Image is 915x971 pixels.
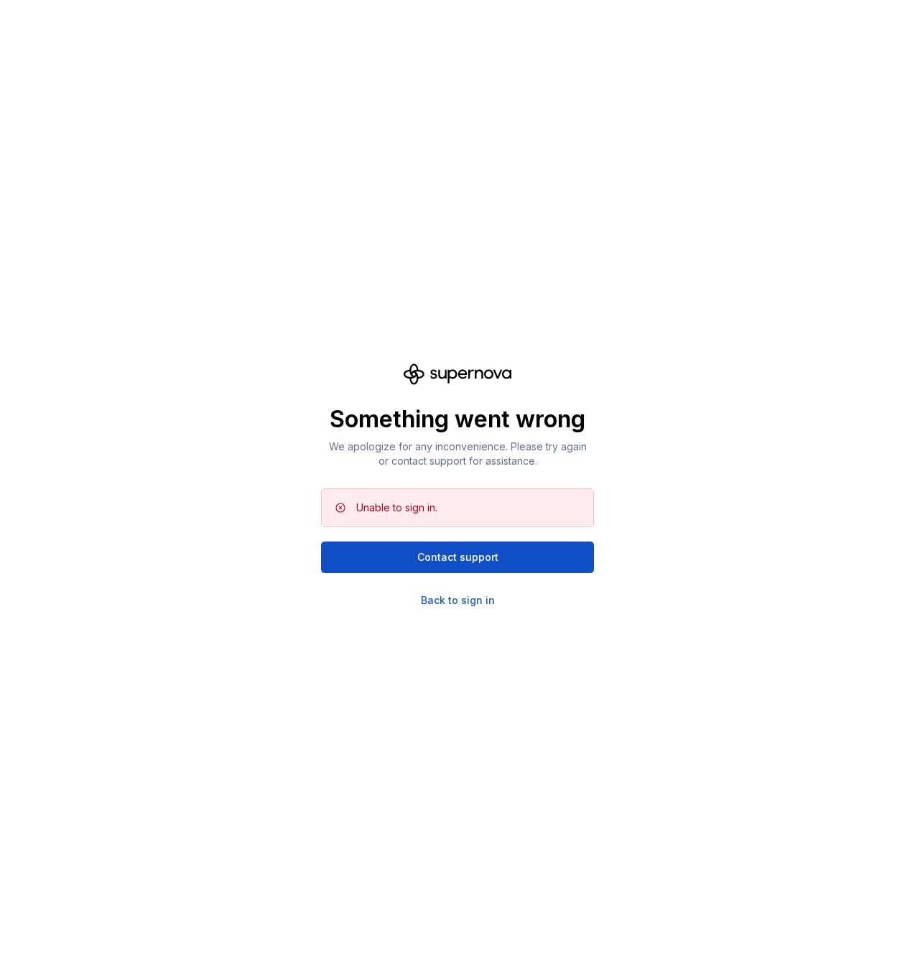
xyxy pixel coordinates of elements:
a: Back to sign in [421,593,495,608]
p: We apologize for any inconvenience. Please try again or contact support for assistance. [321,440,594,468]
button: Contact support [321,542,594,573]
p: Something went wrong [321,405,594,434]
span: Contact support [417,550,498,565]
div: Unable to sign in. [356,501,437,515]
